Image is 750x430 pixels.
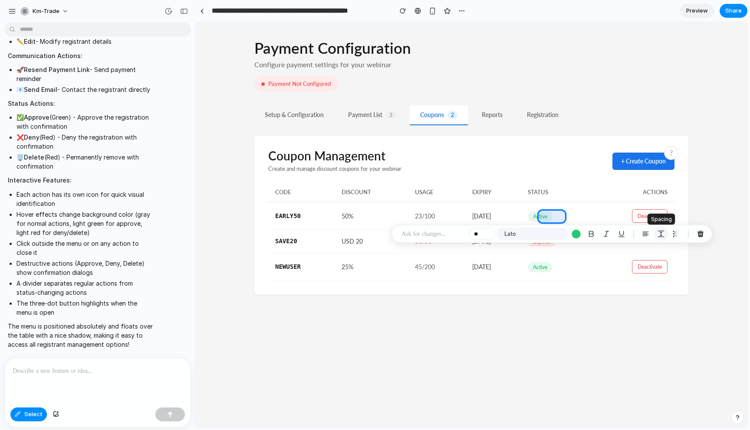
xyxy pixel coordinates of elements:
[648,214,675,225] div: Spacing
[16,153,153,171] li: 🗑️ (Red) - Permanently remove with confirmation
[16,133,153,151] li: ❌ (Red) - Deny the registration with confirmation
[276,83,317,103] button: Reports
[725,7,742,15] span: Share
[686,7,708,15] span: Preview
[468,124,482,138] button: ?
[16,65,153,83] li: 🚀 - Send payment reminder
[33,7,59,16] span: km-trade
[16,210,153,237] li: Hover effects change background color (gray for normal actions, light green for approve, light re...
[139,161,212,180] th: Discount
[720,4,747,18] button: Share
[8,52,82,59] strong: Communication Actions:
[270,180,325,208] td: [DATE]
[10,407,47,421] button: Select
[139,180,212,208] td: 50%
[16,113,153,131] li: ✅ (Green) - Approve the registration with confirmation
[139,208,212,231] td: USD 20
[24,66,90,73] strong: Resend Payment Link
[190,89,200,97] span: 3
[59,17,493,34] h1: Payment Configuration
[325,161,395,180] th: Status
[24,153,44,161] strong: Delete
[59,54,142,69] div: Payment Not Configured
[321,83,373,103] button: Registration
[59,38,493,48] p: Configure payment settings for your webinar
[270,161,325,180] th: Expiry
[252,89,262,97] span: 2
[72,180,139,208] td: EARLY50
[72,231,139,259] td: NEWUSER
[24,134,39,141] strong: Deny
[497,228,568,240] button: Lato
[59,83,138,103] button: Setup & Configuration
[16,259,153,277] li: Destructive actions (Approve, Deny, Delete) show confirmation dialogs
[24,114,49,121] strong: Approve
[16,299,153,317] li: The three-dot button highlights when the menu is open
[504,230,516,238] span: Lato
[24,86,57,93] strong: Send Email
[16,239,153,257] li: Click outside the menu or on any action to close it
[24,38,36,45] strong: Edit
[139,231,212,259] td: 25%
[72,208,139,231] td: SAVE20
[8,322,153,349] p: The menu is positioned absolutely and floats over the table with a nice shadow, making it easy to...
[8,100,55,107] strong: Status Actions:
[417,130,479,148] button: + Create Coupon
[219,241,239,248] span: 45 / 200
[72,143,206,151] p: Create and manage discount coupons for your webinar
[72,127,206,141] h2: Coupon Management
[332,215,360,225] span: Expired
[436,238,472,251] button: Deactivate
[219,190,239,198] span: 23 / 100
[16,37,153,46] li: ✏️ - Modify registrant details
[219,215,236,223] span: 50 / 50
[142,83,211,103] button: Payment List3
[16,279,153,297] li: A divider separates regular actions from status-changing actions
[72,161,139,180] th: Code
[16,85,153,94] li: 📧 - Contact the registrant directly
[332,189,357,199] span: Active
[395,161,479,180] th: Actions
[270,231,325,259] td: [DATE]
[270,208,325,231] td: [DATE]
[17,4,73,18] button: km-trade
[680,4,714,18] a: Preview
[436,187,472,201] button: Deactivate
[24,410,43,419] span: Select
[212,161,270,180] th: Usage
[332,240,357,250] span: Active
[8,176,72,184] strong: Interactive Features:
[214,83,272,103] button: Coupons2
[16,190,153,208] li: Each action has its own icon for quick visual identification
